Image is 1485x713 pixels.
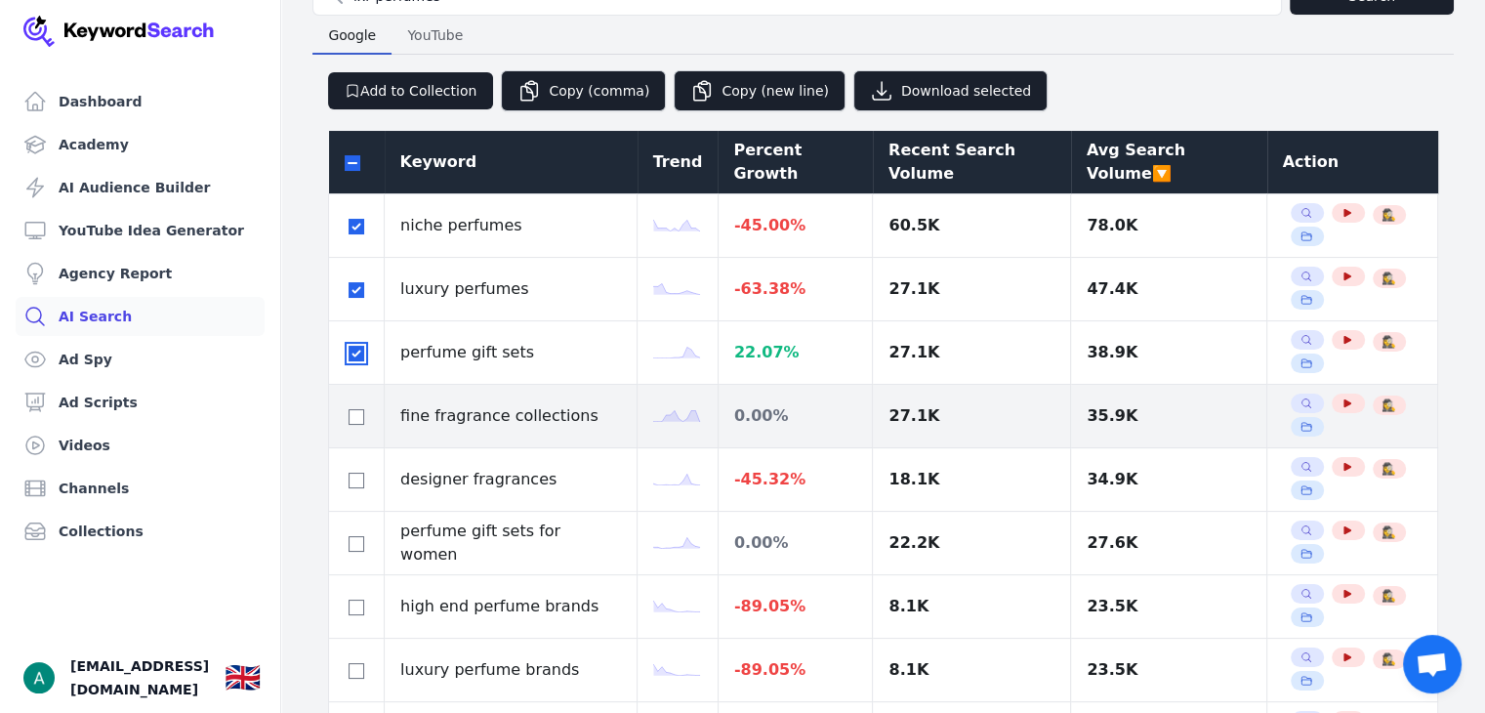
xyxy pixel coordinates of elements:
div: 🇬🇧 [225,660,261,695]
button: 🕵️‍♀️ [1381,588,1396,604]
div: 27.6K [1087,531,1251,555]
div: Keyword [400,150,622,174]
div: 60.5K [888,214,1054,237]
td: designer fragrances [385,448,638,512]
div: Trend [653,150,703,174]
div: -63.38 % [734,277,857,301]
div: Avg Search Volume 🔽 [1087,139,1252,186]
button: Download selected [853,70,1048,111]
div: -89.05 % [734,595,857,618]
div: 0.00 % [734,531,857,555]
span: 🕵️‍♀️ [1382,651,1396,667]
a: YouTube Idea Generator [16,211,265,250]
div: 23.5K [1087,595,1251,618]
a: Ad Scripts [16,383,265,422]
div: 27.1K [888,404,1054,428]
span: 🕵️‍♀️ [1382,207,1396,223]
div: -89.05 % [734,658,857,682]
div: 38.9K [1087,341,1251,364]
button: 🕵️‍♀️ [1381,271,1396,286]
td: fine fragrance collections [385,385,638,448]
a: AI Search [16,297,265,336]
div: Action [1283,150,1423,174]
button: 🕵️‍♀️ [1381,524,1396,540]
div: 27.1K [888,277,1054,301]
td: luxury perfumes [385,258,638,321]
a: Videos [16,426,265,465]
button: Open user button [23,662,55,693]
img: Arihant Jain [23,662,55,693]
div: Open chat [1403,635,1462,693]
div: -45.00 % [734,214,857,237]
div: 18.1K [888,468,1054,491]
div: 78.0K [1087,214,1251,237]
div: 23.5K [1087,658,1251,682]
div: 8.1K [888,658,1054,682]
td: perfume gift sets [385,321,638,385]
span: 🕵️‍♀️ [1382,524,1396,540]
div: 22.07 % [734,341,857,364]
div: 0.00 % [734,404,857,428]
div: 34.9K [1087,468,1251,491]
span: [EMAIL_ADDRESS][DOMAIN_NAME] [70,654,209,701]
span: Google [320,21,384,49]
button: Copy (new line) [674,70,846,111]
div: 35.9K [1087,404,1251,428]
span: 🕵️‍♀️ [1382,334,1396,350]
td: high end perfume brands [385,575,638,639]
img: Your Company [23,16,215,47]
span: 🕵️‍♀️ [1382,461,1396,477]
div: 8.1K [888,595,1054,618]
button: 🇬🇧 [225,658,261,697]
td: niche perfumes [385,194,638,258]
a: Academy [16,125,265,164]
a: AI Audience Builder [16,168,265,207]
div: 22.2K [888,531,1054,555]
span: 🕵️‍♀️ [1382,588,1396,604]
a: Ad Spy [16,340,265,379]
span: YouTube [399,21,471,49]
a: Dashboard [16,82,265,121]
td: perfume gift sets for women [385,512,638,575]
a: Agency Report [16,254,265,293]
a: Channels [16,469,265,508]
button: 🕵️‍♀️ [1381,207,1396,223]
span: 🕵️‍♀️ [1382,271,1396,286]
div: -45.32 % [734,468,857,491]
div: Percent Growth [733,139,857,186]
button: Add to Collection [328,72,493,109]
button: 🕵️‍♀️ [1381,651,1396,667]
td: luxury perfume brands [385,639,638,702]
div: Recent Search Volume [888,139,1055,186]
button: 🕵️‍♀️ [1381,334,1396,350]
button: 🕵️‍♀️ [1381,398,1396,413]
button: Copy (comma) [501,70,666,111]
div: 27.1K [888,341,1054,364]
span: 🕵️‍♀️ [1382,398,1396,413]
div: 47.4K [1087,277,1251,301]
a: Collections [16,512,265,551]
button: 🕵️‍♀️ [1381,461,1396,477]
